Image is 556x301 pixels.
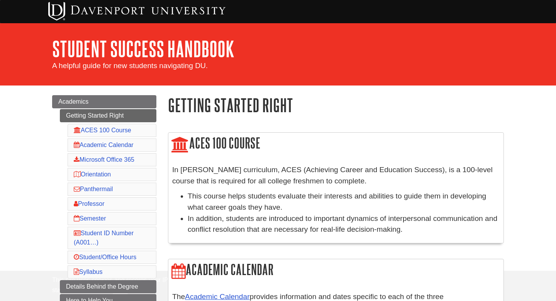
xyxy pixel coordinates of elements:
a: Academic Calendar [74,142,134,148]
a: Professor [74,200,104,207]
a: Academic Calendar [185,292,249,301]
a: ACES 100 Course [74,127,131,133]
p: In [PERSON_NAME] curriculum, ACES (Achieving Career and Education Success), is a 100-level course... [172,164,500,187]
a: Panthermail [74,186,113,192]
a: Student ID Number (A001…) [74,230,134,246]
span: A helpful guide for new students navigating DU. [52,62,208,70]
span: Academics [58,98,88,105]
a: Academics [52,95,156,108]
h2: ACES 100 Course [168,133,503,155]
li: This course helps students evaluate their interests and abilities to guide them in developing wha... [188,191,500,213]
a: Student/Office Hours [74,254,136,260]
a: Syllabus [74,269,102,275]
a: Semester [74,215,106,222]
a: Microsoft Office 365 [74,156,134,163]
a: Getting Started Right [60,109,156,122]
li: In addition, students are introduced to important dynamics of interpersonal communication and con... [188,213,500,236]
img: Davenport University [48,2,225,21]
a: Details Behind the Degree [60,280,156,293]
a: Orientation [74,171,111,178]
h1: Getting Started Right [168,95,504,115]
h2: Academic Calendar [168,259,503,281]
a: Student Success Handbook [52,37,234,61]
